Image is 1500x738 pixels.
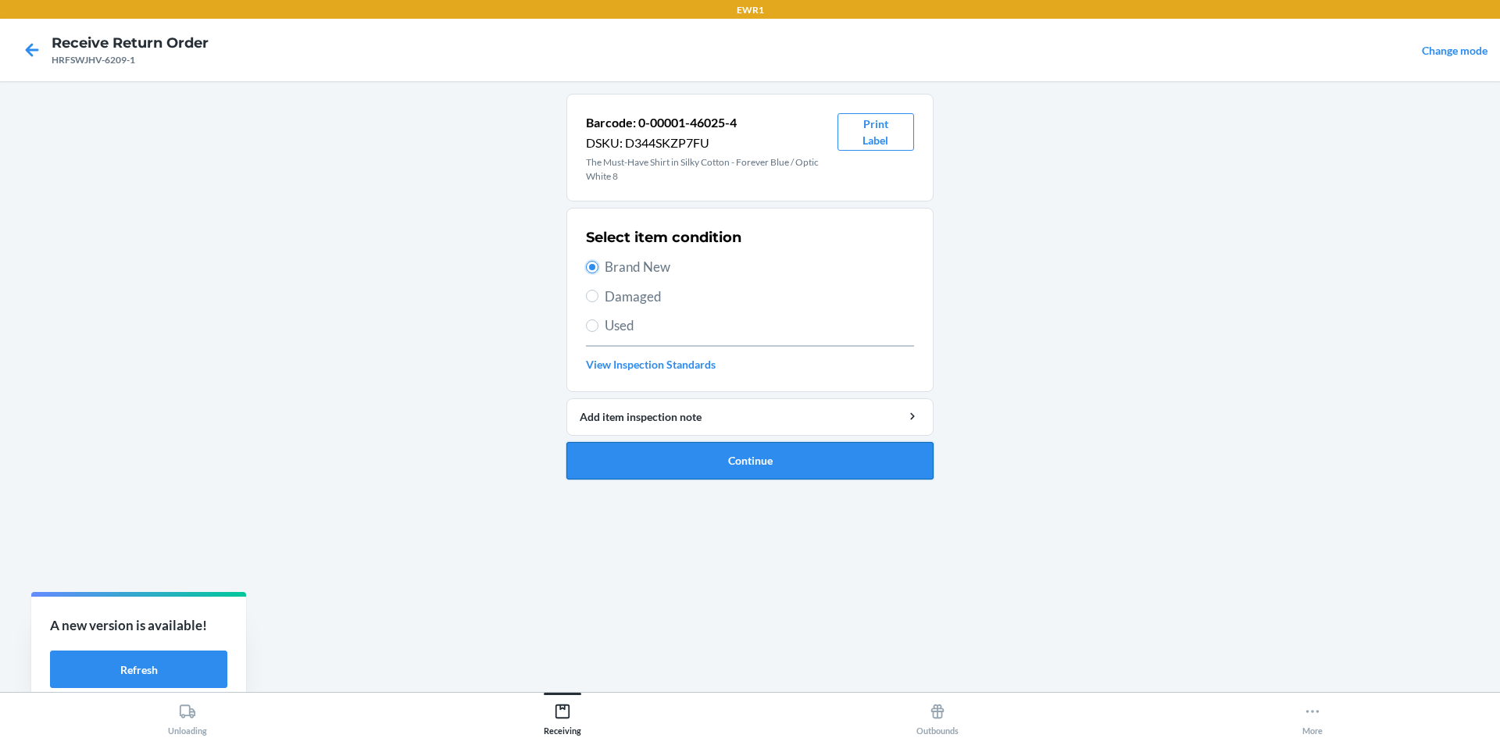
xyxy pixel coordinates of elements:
[586,134,837,152] p: DSKU: D344SKZP7FU
[168,697,207,736] div: Unloading
[50,651,227,688] button: Refresh
[605,316,914,336] span: Used
[737,3,764,17] p: EWR1
[586,227,741,248] h2: Select item condition
[50,615,227,636] p: A new version is available!
[586,290,598,302] input: Damaged
[605,257,914,277] span: Brand New
[586,319,598,332] input: Used
[544,697,581,736] div: Receiving
[566,442,934,480] button: Continue
[916,697,959,736] div: Outbounds
[837,113,914,151] button: Print Label
[1302,697,1323,736] div: More
[580,408,920,425] div: Add item inspection note
[586,356,914,373] a: View Inspection Standards
[52,33,209,53] h4: Receive Return Order
[1125,693,1500,736] button: More
[586,261,598,273] input: Brand New
[375,693,750,736] button: Receiving
[605,287,914,307] span: Damaged
[1422,44,1487,57] a: Change mode
[750,693,1125,736] button: Outbounds
[566,398,934,436] button: Add item inspection note
[52,53,209,67] div: HRFSWJHV-6209-1
[586,155,837,184] p: The Must-Have Shirt in Silky Cotton - Forever Blue / Optic White 8
[586,113,837,132] p: Barcode: 0-00001-46025-4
